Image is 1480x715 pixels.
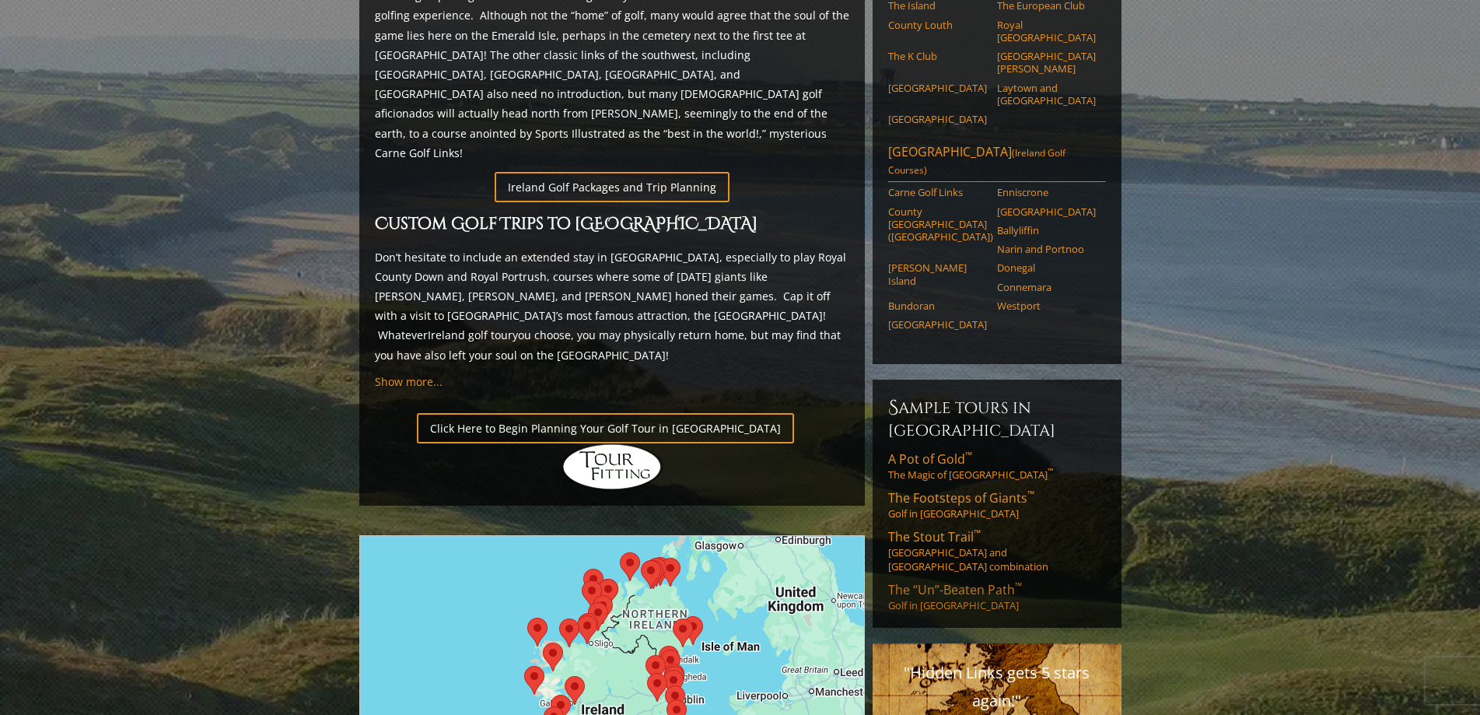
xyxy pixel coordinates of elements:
[974,527,981,540] sup: ™
[888,489,1106,520] a: The Footsteps of Giants™Golf in [GEOGRAPHIC_DATA]
[997,243,1096,255] a: Narin and Portnoo
[888,261,987,287] a: [PERSON_NAME] Island
[997,281,1096,293] a: Connemara
[965,449,972,462] sup: ™
[375,212,849,238] h2: Custom Golf Trips to [GEOGRAPHIC_DATA]
[417,413,794,443] a: Click Here to Begin Planning Your Golf Tour in [GEOGRAPHIC_DATA]
[997,224,1096,237] a: Ballyliffin
[997,186,1096,198] a: Enniscrone
[888,113,987,125] a: [GEOGRAPHIC_DATA]
[1027,488,1034,501] sup: ™
[888,186,987,198] a: Carne Golf Links
[495,172,730,202] a: Ireland Golf Packages and Trip Planning
[375,374,443,389] a: Show more...
[888,450,972,468] span: A Pot of Gold
[888,143,1106,182] a: [GEOGRAPHIC_DATA](Ireland Golf Courses)
[375,247,849,365] p: Don’t hesitate to include an extended stay in [GEOGRAPHIC_DATA], especially to play Royal County ...
[888,581,1106,612] a: The “Un”-Beaten Path™Golf in [GEOGRAPHIC_DATA]
[888,50,987,62] a: The K Club
[1015,580,1022,593] sup: ™
[888,489,1034,506] span: The Footsteps of Giants
[997,50,1096,75] a: [GEOGRAPHIC_DATA][PERSON_NAME]
[997,19,1096,44] a: Royal [GEOGRAPHIC_DATA]
[888,659,1106,715] p: "Hidden Links gets 5 stars again!"
[888,528,1106,573] a: The Stout Trail™[GEOGRAPHIC_DATA] and [GEOGRAPHIC_DATA] combination
[888,450,1106,482] a: A Pot of Gold™The Magic of [GEOGRAPHIC_DATA]™
[562,443,663,490] img: Hidden Links
[888,19,987,31] a: County Louth
[888,581,1022,598] span: The “Un”-Beaten Path
[997,82,1096,107] a: Laytown and [GEOGRAPHIC_DATA]
[888,205,987,244] a: County [GEOGRAPHIC_DATA] ([GEOGRAPHIC_DATA])
[888,318,987,331] a: [GEOGRAPHIC_DATA]
[997,261,1096,274] a: Donegal
[997,300,1096,312] a: Westport
[997,205,1096,218] a: [GEOGRAPHIC_DATA]
[888,146,1065,177] span: (Ireland Golf Courses)
[1048,467,1053,477] sup: ™
[888,300,987,312] a: Bundoran
[888,82,987,94] a: [GEOGRAPHIC_DATA]
[428,328,513,342] a: Ireland golf tour
[888,528,981,545] span: The Stout Trail
[888,395,1106,441] h6: Sample Tours in [GEOGRAPHIC_DATA]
